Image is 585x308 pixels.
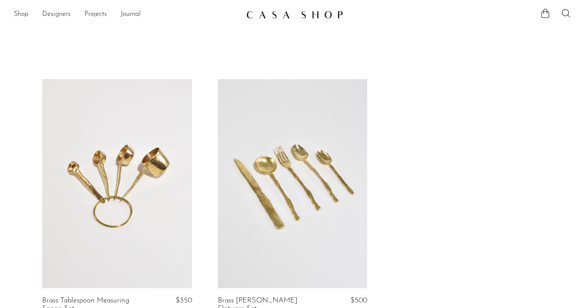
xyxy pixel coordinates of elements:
[84,9,107,20] a: Projects
[121,9,141,20] a: Journal
[14,9,28,20] a: Shop
[350,297,367,304] span: $500
[14,7,239,22] ul: NEW HEADER MENU
[42,9,71,20] a: Designers
[176,297,192,304] span: $350
[14,7,239,22] nav: Desktop navigation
